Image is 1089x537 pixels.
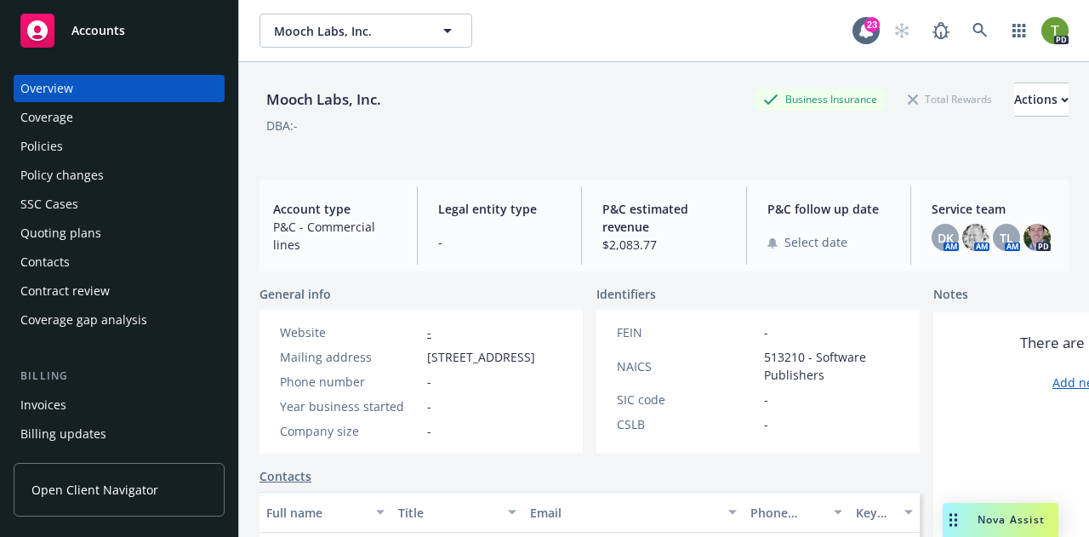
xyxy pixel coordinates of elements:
span: Nova Assist [978,512,1045,527]
button: Full name [259,492,391,533]
div: Drag to move [943,503,964,537]
div: Phone number [280,373,420,391]
a: Quoting plans [14,220,225,247]
button: Phone number [744,492,849,533]
div: Key contact [856,504,894,522]
img: photo [962,224,989,251]
a: Contacts [14,249,225,276]
div: NAICS [617,357,757,375]
a: Switch app [1002,14,1036,48]
span: Accounts [71,24,125,37]
div: Coverage [20,104,73,131]
div: Policies [20,133,63,160]
span: Service team [932,200,1055,218]
a: Contract review [14,277,225,305]
div: Mailing address [280,348,420,366]
span: - [764,415,768,433]
a: Start snowing [885,14,919,48]
a: SSC Cases [14,191,225,218]
span: $2,083.77 [602,236,726,254]
span: Open Client Navigator [31,481,158,499]
span: P&C estimated revenue [602,200,726,236]
span: - [764,323,768,341]
div: Company size [280,422,420,440]
div: Invoices [20,391,66,419]
a: Contacts [259,467,311,485]
div: CSLB [617,415,757,433]
div: Phone number [750,504,824,522]
button: Nova Assist [943,503,1058,537]
div: Coverage gap analysis [20,306,147,334]
span: [STREET_ADDRESS] [427,348,535,366]
div: 23 [864,17,880,32]
span: TL [1000,229,1013,247]
button: Mooch Labs, Inc. [259,14,472,48]
span: - [764,391,768,408]
span: - [427,422,431,440]
a: Policy changes [14,162,225,189]
div: Contract review [20,277,110,305]
a: Report a Bug [924,14,958,48]
span: General info [259,285,331,303]
a: Overview [14,75,225,102]
span: Select date [784,233,847,251]
span: 513210 - Software Publishers [764,348,899,384]
a: Billing updates [14,420,225,448]
img: photo [1041,17,1069,44]
span: - [438,233,562,251]
div: Mooch Labs, Inc. [259,89,388,111]
span: Mooch Labs, Inc. [274,22,421,40]
button: Key contact [849,492,920,533]
div: Title [398,504,498,522]
span: P&C - Commercial lines [273,218,396,254]
div: Business Insurance [755,89,886,110]
div: DBA: - [266,117,298,134]
a: Invoices [14,391,225,419]
span: DK [938,229,954,247]
span: Account type [273,200,396,218]
div: Policy changes [20,162,104,189]
a: Accounts [14,7,225,54]
button: Email [523,492,744,533]
span: - [427,397,431,415]
div: Overview [20,75,73,102]
span: - [427,373,431,391]
div: SIC code [617,391,757,408]
span: P&C follow up date [767,200,891,218]
a: Policies [14,133,225,160]
div: Website [280,323,420,341]
div: Quoting plans [20,220,101,247]
button: Actions [1014,83,1069,117]
span: Notes [933,285,968,306]
img: photo [1023,224,1051,251]
span: Identifiers [596,285,656,303]
a: Search [963,14,997,48]
div: Billing [14,368,225,385]
span: Legal entity type [438,200,562,218]
div: Year business started [280,397,420,415]
div: Billing updates [20,420,106,448]
div: Email [530,504,718,522]
a: - [427,324,431,340]
a: Coverage gap analysis [14,306,225,334]
div: Actions [1014,83,1069,116]
div: Contacts [20,249,70,276]
button: Title [391,492,523,533]
div: Full name [266,504,366,522]
div: SSC Cases [20,191,78,218]
div: Total Rewards [899,89,1001,110]
a: Coverage [14,104,225,131]
div: FEIN [617,323,757,341]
